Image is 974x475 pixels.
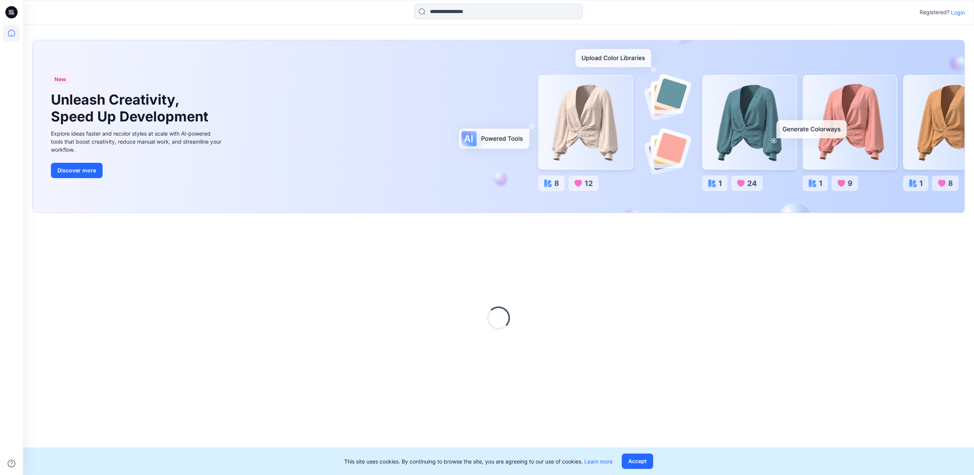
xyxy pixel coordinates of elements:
[622,454,653,469] button: Accept
[51,163,223,178] a: Discover more
[344,457,613,465] p: This site uses cookies. By continuing to browse the site, you are agreeing to our use of cookies.
[920,8,949,17] p: Registered?
[584,458,613,465] a: Learn more
[951,8,965,16] p: Login
[51,129,223,154] div: Explore ideas faster and recolor styles at scale with AI-powered tools that boost creativity, red...
[51,92,212,124] h1: Unleash Creativity, Speed Up Development
[51,163,103,178] button: Discover more
[54,75,66,84] span: New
